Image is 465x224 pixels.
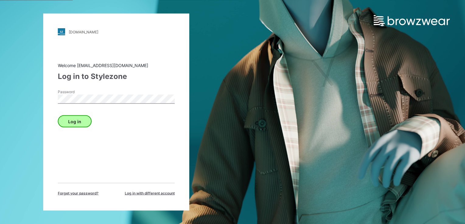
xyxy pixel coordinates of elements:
a: [DOMAIN_NAME] [58,28,175,36]
div: Welcome [EMAIL_ADDRESS][DOMAIN_NAME] [58,62,175,69]
span: Forget your password? [58,191,99,196]
div: [DOMAIN_NAME] [69,29,98,34]
button: Log in [58,115,92,127]
label: Password [58,89,100,95]
span: Log in with different account [125,191,175,196]
div: Log in to Stylezone [58,71,175,82]
img: stylezone-logo.562084cfcfab977791bfbf7441f1a819.svg [58,28,65,36]
img: browzwear-logo.e42bd6dac1945053ebaf764b6aa21510.svg [374,15,450,26]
